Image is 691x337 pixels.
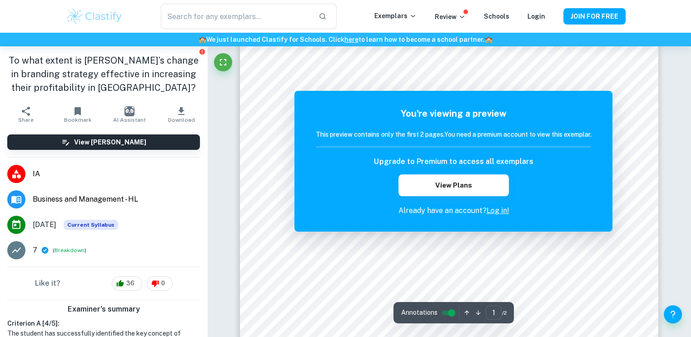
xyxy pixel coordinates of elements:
[401,308,437,317] span: Annotations
[168,117,195,123] span: Download
[502,309,507,317] span: / 2
[485,36,492,43] span: 🏫
[33,168,200,179] span: IA
[7,54,200,94] h1: To what extent is [PERSON_NAME]’s change in branding strategy effective in increasing their profi...
[527,13,545,20] a: Login
[121,279,139,288] span: 36
[33,194,200,205] span: Business and Management - HL
[156,279,170,288] span: 0
[161,4,311,29] input: Search for any exemplars...
[53,246,86,255] span: ( )
[147,276,173,291] div: 0
[64,117,92,123] span: Bookmark
[66,7,124,25] img: Clastify logo
[64,220,118,230] div: This exemplar is based on the current syllabus. Feel free to refer to it for inspiration/ideas wh...
[4,304,204,315] h6: Examiner's summary
[18,117,34,123] span: Share
[113,117,146,123] span: AI Assistant
[344,36,358,43] a: here
[124,106,134,116] img: AI Assistant
[199,36,206,43] span: 🏫
[35,278,60,289] h6: Like it?
[199,48,205,55] button: Report issue
[374,156,533,167] h6: Upgrade to Premium to access all exemplars
[484,13,509,20] a: Schools
[155,102,207,127] button: Download
[7,318,200,328] h6: Criterion A [ 4 / 5 ]:
[33,245,37,256] p: 7
[316,205,591,216] p: Already have an account?
[214,53,232,71] button: Fullscreen
[563,8,626,25] button: JOIN FOR FREE
[316,107,591,120] h5: You're viewing a preview
[398,174,508,196] button: View Plans
[2,35,689,45] h6: We just launched Clastify for Schools. Click to learn how to become a school partner.
[112,276,142,291] div: 36
[33,219,56,230] span: [DATE]
[74,137,146,147] h6: View [PERSON_NAME]
[52,102,104,127] button: Bookmark
[664,305,682,323] button: Help and Feedback
[104,102,155,127] button: AI Assistant
[55,246,85,254] button: Breakdown
[316,129,591,139] h6: This preview contains only the first 2 pages. You need a premium account to view this exemplar.
[486,206,509,215] a: Log in!
[7,134,200,150] button: View [PERSON_NAME]
[374,11,417,21] p: Exemplars
[435,12,466,22] p: Review
[64,220,118,230] span: Current Syllabus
